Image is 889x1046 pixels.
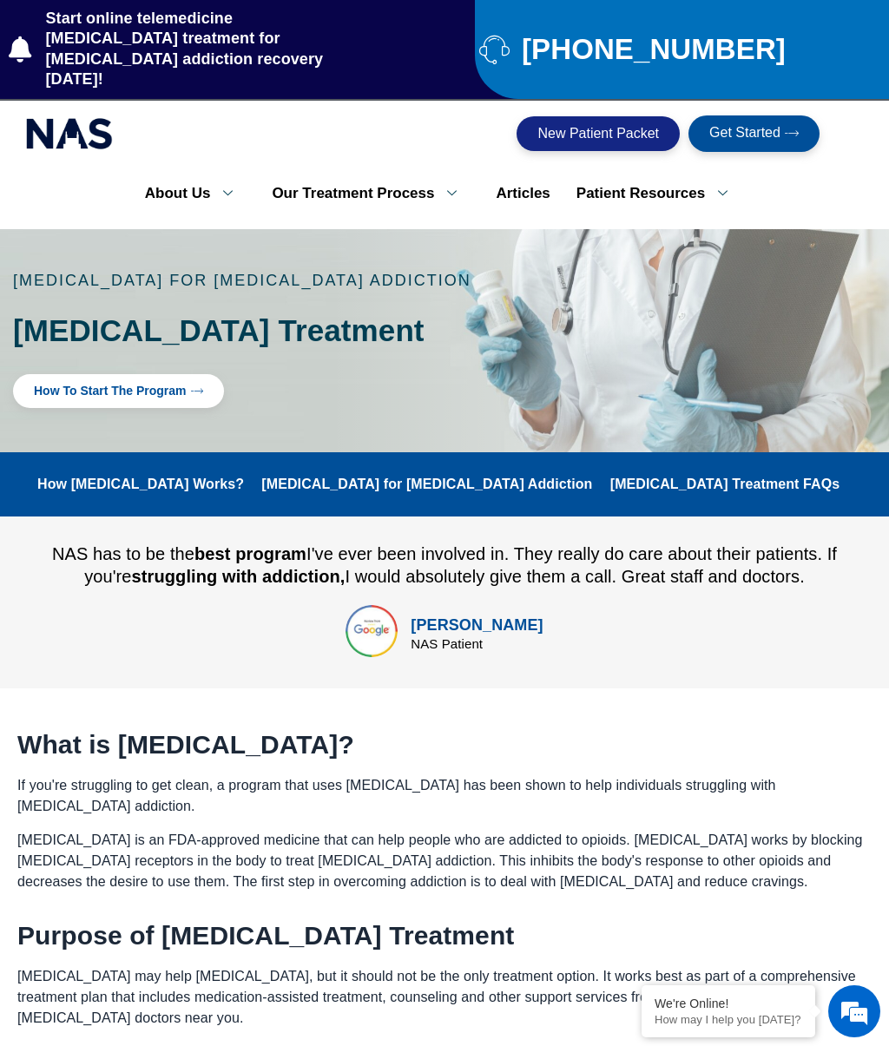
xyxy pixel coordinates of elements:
span: New Patient Packet [537,127,659,141]
p: [MEDICAL_DATA] is an FDA-approved medicine that can help people who are addicted to opioids. [MED... [17,830,880,892]
p: If you're struggling to get clean, a program that uses [MEDICAL_DATA] has been shown to help indi... [17,775,880,817]
h2: What is [MEDICAL_DATA]? [17,732,880,758]
div: NAS Patient [411,637,543,650]
div: [PERSON_NAME] [411,614,543,637]
a: How to Start the program [13,374,224,408]
a: Patient Resources [563,175,754,212]
img: top rated online suboxone treatment for opioid addiction treatment in tennessee and texas [346,605,398,657]
a: About Us [132,175,260,212]
h2: Purpose of [MEDICAL_DATA] Treatment [17,923,880,949]
a: Start online telemedicine [MEDICAL_DATA] treatment for [MEDICAL_DATA] addiction recovery [DATE]! [9,9,365,90]
a: [MEDICAL_DATA] for [MEDICAL_DATA] Addiction [261,474,592,495]
p: [MEDICAL_DATA] may help [MEDICAL_DATA], but it should not be the only treatment option. It works ... [17,966,880,1029]
a: [MEDICAL_DATA] Treatment FAQs [610,474,840,495]
div: NAS has to be the I've ever been involved in. They really do care about their patients. If you're... [26,543,863,588]
a: How [MEDICAL_DATA] Works? [37,474,244,495]
b: best program [194,544,306,563]
b: struggling with addiction, [132,567,346,586]
a: Get Started [688,115,820,152]
a: [PHONE_NUMBER] [479,34,880,64]
a: New Patient Packet [517,116,680,151]
p: [MEDICAL_DATA] for [MEDICAL_DATA] addiction [13,273,533,288]
a: Articles [483,175,563,212]
span: Start online telemedicine [MEDICAL_DATA] treatment for [MEDICAL_DATA] addiction recovery [DATE]! [42,9,365,90]
a: Our Treatment Process [259,175,483,212]
span: [PHONE_NUMBER] [517,40,786,59]
div: click here to start suboxone treatment program [13,374,533,408]
p: How may I help you today? [655,1013,802,1026]
span: How to Start the program [34,385,187,398]
span: Get Started [709,126,780,141]
h1: [MEDICAL_DATA] Treatment [13,314,533,348]
img: national addiction specialists online suboxone clinic - logo [26,114,113,154]
div: We're Online! [655,997,802,1010]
